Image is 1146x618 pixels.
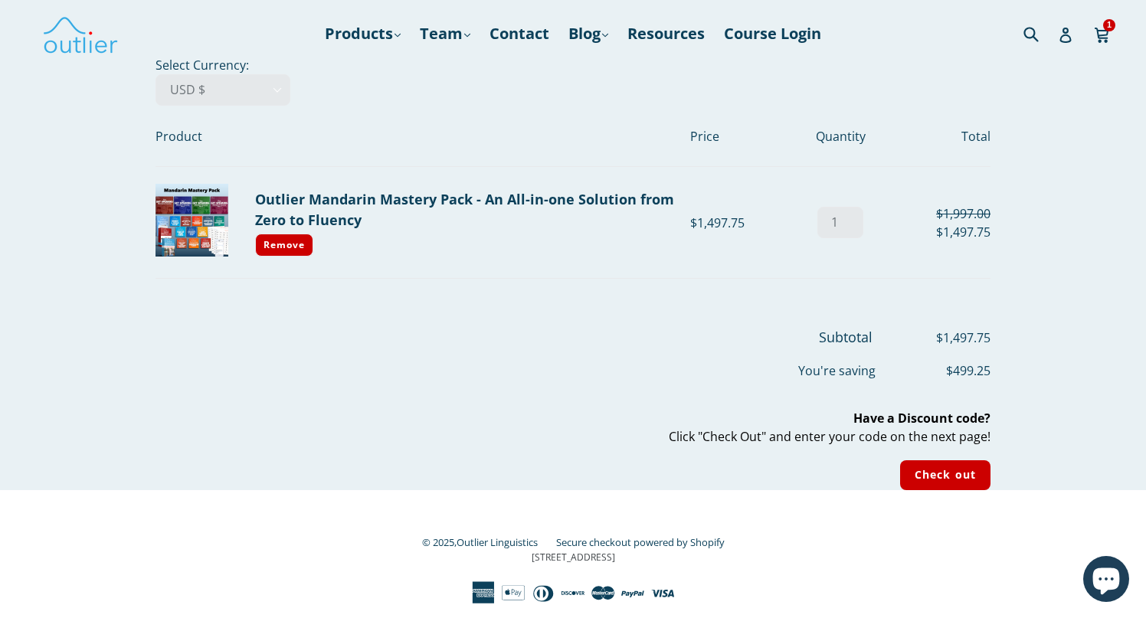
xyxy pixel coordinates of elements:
[888,106,990,167] th: Total
[1079,556,1134,606] inbox-online-store-chat: Shopify online store chat
[482,20,557,47] a: Contact
[412,20,478,47] a: Team
[900,460,990,490] input: Check out
[793,106,887,167] th: Quantity
[1094,16,1112,51] a: 1
[1020,18,1062,49] input: Search
[888,223,990,241] div: $1,497.75
[620,20,712,47] a: Resources
[156,348,990,380] div: You're saving
[876,329,990,347] span: $1,497.75
[1103,19,1115,31] span: 1
[156,184,228,257] img: Outlier Mandarin Mastery Pack - An All-in-one Solution from Zero to Fluency
[819,328,873,346] span: Subtotal
[716,20,829,47] a: Course Login
[156,409,990,446] p: Click "Check Out" and enter your code on the next page!
[156,106,690,167] th: Product
[876,361,990,380] span: $499.25
[888,204,990,223] div: $1,997.00
[853,410,990,427] b: Have a Discount code?
[113,56,1033,490] div: Select Currency:
[690,214,793,232] div: $1,497.75
[561,20,616,47] a: Blog
[255,190,674,229] a: Outlier Mandarin Mastery Pack - An All-in-one Solution from Zero to Fluency
[156,551,990,564] p: [STREET_ADDRESS]
[690,106,793,167] th: Price
[317,20,408,47] a: Products
[42,11,119,56] img: Outlier Linguistics
[255,234,313,257] a: Remove
[556,535,725,549] a: Secure checkout powered by Shopify
[457,535,538,549] a: Outlier Linguistics
[422,535,553,549] small: © 2025,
